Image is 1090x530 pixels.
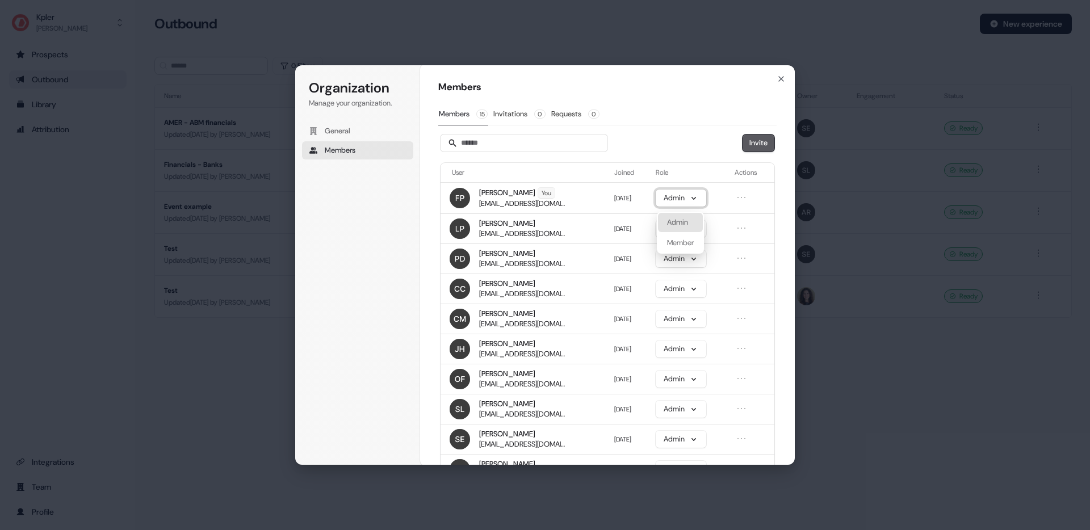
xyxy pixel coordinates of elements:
button: Requests [551,103,600,125]
span: [DATE] [614,435,631,443]
span: [EMAIL_ADDRESS][DOMAIN_NAME] [479,199,569,209]
img: Aleksandra Rakowska [450,459,470,479]
button: Open menu [735,432,748,445]
span: [EMAIL_ADDRESS][DOMAIN_NAME] [479,349,569,359]
button: Invite [743,134,774,152]
span: [DATE] [614,315,631,323]
button: Open menu [735,191,748,204]
th: Actions [730,163,774,182]
img: Philippe Delorme [450,249,470,269]
span: Members [325,145,355,155]
span: [DATE] [614,194,631,202]
img: Florian Pasques [450,188,470,208]
span: 0 [588,110,599,119]
span: [EMAIL_ADDRESS][DOMAIN_NAME] [479,439,569,449]
span: [DATE] [614,345,631,353]
img: Shi Jia Lim [450,399,470,419]
img: Cheryl Chew [450,279,470,299]
span: [PERSON_NAME] [479,429,535,439]
button: Open menu [735,251,748,265]
button: Open menu [735,462,748,476]
button: Open menu [735,312,748,325]
span: [PERSON_NAME] [479,369,535,379]
th: Joined [610,163,651,182]
button: Open menu [735,402,748,415]
p: Member [667,238,694,248]
span: [PERSON_NAME] [479,188,535,198]
span: You [538,188,555,198]
span: [PERSON_NAME] [479,279,535,289]
span: 0 [534,110,546,119]
span: [PERSON_NAME] [479,309,535,319]
img: Jordan Howard [450,339,470,359]
span: [DATE] [614,255,631,263]
span: [DATE] [614,405,631,413]
span: [PERSON_NAME] [479,339,535,349]
span: [EMAIL_ADDRESS][DOMAIN_NAME] [479,379,569,389]
button: Open menu [735,342,748,355]
span: [DATE] [614,375,631,383]
button: Members [438,103,488,125]
button: Open menu [735,281,748,295]
span: [PERSON_NAME] [479,249,535,259]
span: [EMAIL_ADDRESS][DOMAIN_NAME] [479,319,569,329]
p: Admin [667,217,688,228]
span: [PERSON_NAME] [479,218,535,229]
img: Chris McMath [450,309,470,329]
input: Search [441,134,607,152]
span: [EMAIL_ADDRESS][DOMAIN_NAME] [479,289,569,299]
span: [DATE] [614,225,631,233]
span: [PERSON_NAME] [479,459,535,469]
img: Lefteris Papaspyros [450,218,470,239]
button: Open menu [735,221,748,235]
h1: Members [438,81,777,94]
span: [EMAIL_ADDRESS][DOMAIN_NAME] [479,229,569,239]
button: Invitations [493,103,546,125]
span: [EMAIL_ADDRESS][DOMAIN_NAME] [479,259,569,269]
span: 15 [476,110,488,119]
th: Role [651,163,730,182]
img: Sabastian Espinoza [450,429,470,449]
span: [DATE] [614,285,631,293]
img: Orestis Fokos [450,369,470,389]
th: User [441,163,610,182]
span: [PERSON_NAME] [479,399,535,409]
button: Open menu [735,372,748,385]
span: General [325,126,350,136]
span: [EMAIL_ADDRESS][DOMAIN_NAME] [479,409,569,419]
p: Manage your organization. [309,98,406,108]
h1: Organization [309,79,406,97]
